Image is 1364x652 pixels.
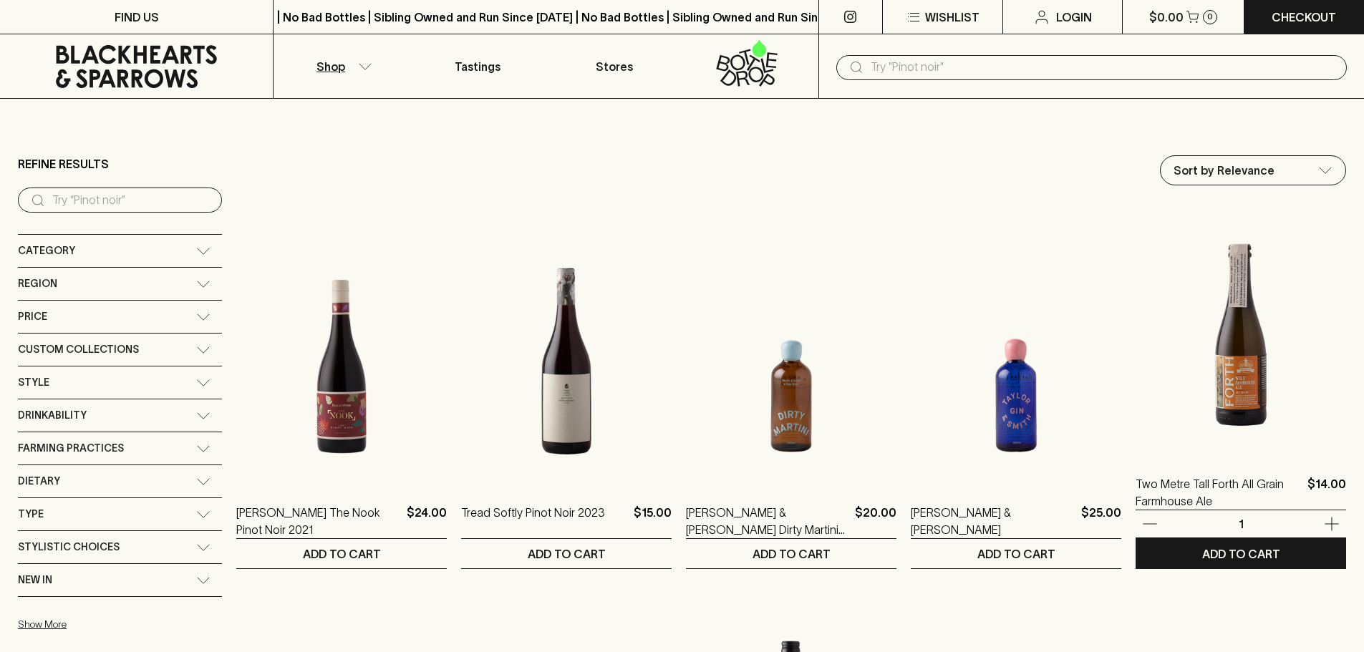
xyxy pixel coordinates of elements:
img: Tread Softly Pinot Noir 2023 [461,232,672,482]
button: ADD TO CART [686,539,896,568]
button: ADD TO CART [911,539,1121,568]
button: ADD TO CART [461,539,672,568]
p: $20.00 [855,504,896,538]
p: Login [1056,9,1092,26]
a: Stores [546,34,682,98]
p: 0 [1207,13,1213,21]
div: Category [18,235,222,267]
p: $0.00 [1149,9,1184,26]
p: ADD TO CART [1202,545,1280,563]
span: Region [18,275,57,293]
a: Tastings [410,34,546,98]
div: Region [18,268,222,300]
span: Type [18,505,44,523]
p: $15.00 [634,504,672,538]
button: ADD TO CART [1136,539,1346,568]
p: Stores [596,58,633,75]
a: [PERSON_NAME] The Nook Pinot Noir 2021 [236,504,401,538]
div: Style [18,366,222,399]
p: 1 [1224,516,1258,532]
img: Taylor & Smith Dirty Martini Cocktail [686,232,896,482]
p: ADD TO CART [303,545,381,563]
span: Price [18,308,47,326]
img: Taylor & Smith Gin [911,232,1121,482]
p: $14.00 [1307,475,1346,510]
img: Two Metre Tall Forth All Grain Farmhouse Ale [1136,203,1346,454]
div: Farming Practices [18,432,222,464]
div: New In [18,564,222,596]
span: Farming Practices [18,439,124,457]
a: [PERSON_NAME] & [PERSON_NAME] Dirty Martini Cocktail [686,504,849,538]
p: ADD TO CART [977,545,1055,563]
span: Category [18,242,75,260]
button: Shop [274,34,410,98]
a: Tread Softly Pinot Noir 2023 [461,504,605,538]
button: Show More [18,610,205,639]
input: Try "Pinot noir" [871,56,1335,79]
p: $24.00 [407,504,447,538]
div: Dietary [18,465,222,497]
div: Sort by Relevance [1161,156,1345,185]
p: Shop [316,58,345,75]
p: Refine Results [18,155,109,172]
p: Wishlist [925,9,980,26]
div: Type [18,498,222,530]
p: ADD TO CART [753,545,831,563]
a: Two Metre Tall Forth All Grain Farmhouse Ale [1136,475,1302,510]
p: $25.00 [1081,504,1121,538]
div: Stylistic Choices [18,531,222,563]
input: Try “Pinot noir” [52,189,211,212]
span: Drinkability [18,407,87,424]
p: FIND US [115,9,159,26]
a: [PERSON_NAME] & [PERSON_NAME] [911,504,1075,538]
p: Sort by Relevance [1174,162,1274,179]
p: Checkout [1272,9,1336,26]
div: Drinkability [18,399,222,432]
span: Dietary [18,472,60,490]
div: Custom Collections [18,334,222,366]
p: ADD TO CART [528,545,606,563]
span: Style [18,374,49,391]
img: Buller The Nook Pinot Noir 2021 [236,232,447,482]
div: Price [18,301,222,333]
p: Tastings [455,58,500,75]
span: Custom Collections [18,341,139,359]
button: ADD TO CART [236,539,447,568]
span: Stylistic Choices [18,538,120,556]
span: New In [18,571,52,589]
